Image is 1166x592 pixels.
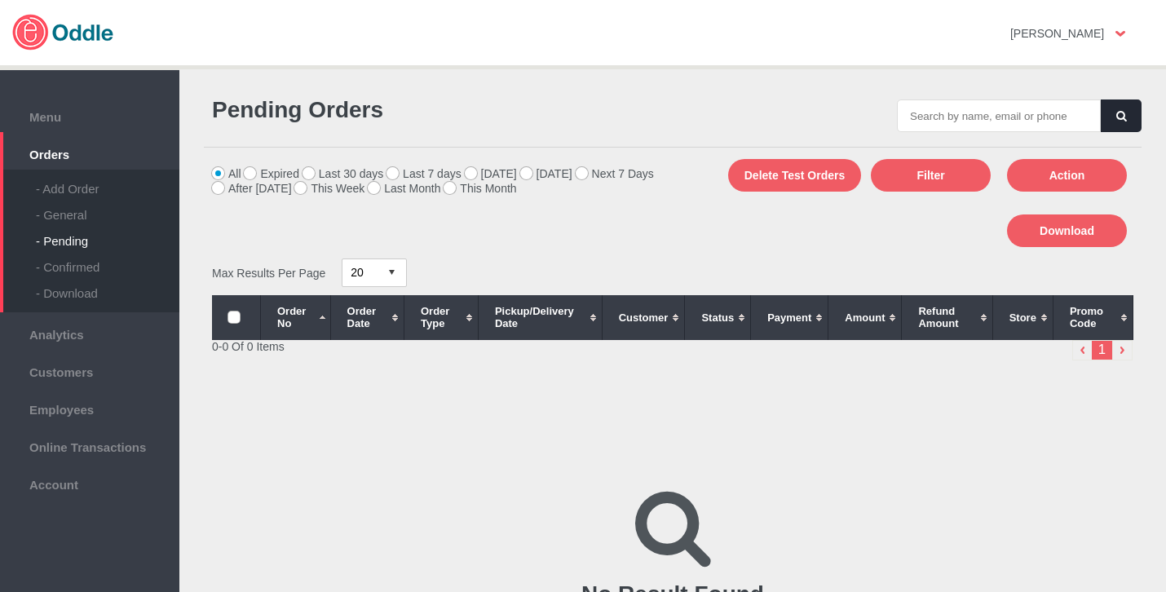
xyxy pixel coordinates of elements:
label: Last Month [368,182,440,195]
span: Employees [8,399,171,417]
th: Promo Code [1053,295,1133,340]
img: user-option-arrow.png [1115,31,1125,37]
img: right-arrow.png [1112,340,1133,360]
div: - General [36,196,179,222]
span: Account [8,474,171,492]
li: 1 [1092,340,1112,360]
button: Filter [871,159,991,192]
label: Last 30 days [303,167,383,180]
span: Menu [8,106,171,124]
span: Online Transactions [8,436,171,454]
th: Status [685,295,751,340]
span: 0-0 Of 0 Items [212,340,285,353]
th: Payment [751,295,828,340]
label: [DATE] [465,167,517,180]
button: Download [1007,214,1127,247]
label: Expired [244,167,298,180]
th: Order Date [330,295,404,340]
label: This Month [444,182,516,195]
label: All [212,167,241,180]
th: Refund Amount [902,295,992,340]
label: [DATE] [520,167,572,180]
div: - Download [36,274,179,300]
th: Store [992,295,1053,340]
label: Last 7 days [386,167,462,180]
button: Action [1007,159,1127,192]
h1: Pending Orders [212,97,665,123]
th: Order No [261,295,331,340]
th: Customer [602,295,685,340]
th: Order Type [404,295,479,340]
th: Pickup/Delivery Date [478,295,602,340]
div: - Add Order [36,170,179,196]
label: After [DATE] [212,182,292,195]
span: Max Results Per Page [212,266,325,279]
img: left-arrow-small.png [1072,340,1093,360]
th: Amount [828,295,902,340]
input: Search by name, email or phone [897,99,1101,132]
span: Orders [8,144,171,161]
span: Customers [8,361,171,379]
strong: [PERSON_NAME] [1010,27,1104,40]
div: - Confirmed [36,248,179,274]
button: Delete Test Orders [728,159,861,192]
label: This Week [294,182,364,195]
div: - Pending [36,222,179,248]
label: Next 7 Days [576,167,654,180]
span: Analytics [8,324,171,342]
